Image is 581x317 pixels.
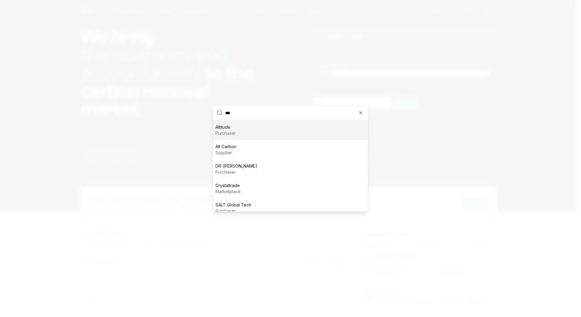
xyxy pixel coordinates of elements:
[215,130,236,136] p: purchaser
[215,144,236,150] p: Alt Carbon
[215,169,257,175] p: purchaser
[215,182,241,189] p: Crystaltrade
[215,150,236,156] p: supplier
[215,189,241,195] p: marketplace
[215,208,251,214] p: purchaser
[215,163,257,169] p: DR-[PERSON_NAME]
[215,124,236,130] p: Altitude
[215,202,251,208] p: SALT Global Tech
